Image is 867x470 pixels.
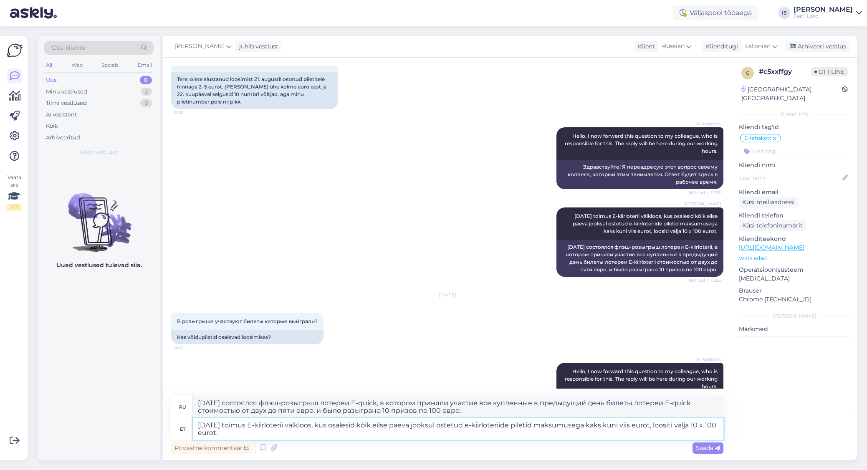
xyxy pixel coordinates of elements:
[573,213,719,234] span: [DATE] toimus E-kiirloterii välkloos, kus osalesid kõik eilse päeva jooksul ostetud e-kiirloterii...
[171,291,723,298] div: [DATE]
[46,99,87,107] div: Tiimi vestlused
[811,67,848,76] span: Offline
[80,148,119,156] span: Uued vestlused
[745,42,771,51] span: Estonian
[739,173,841,182] input: Lisa nimi
[690,356,721,362] span: AI Assistent
[177,318,318,324] span: В розыгрыше участвуют билеты которые выйграли?
[565,368,719,389] span: Hello, I now forward this question to my colleague, who is responsible for this. The reply will b...
[236,42,278,51] div: juhib vestlust
[739,110,850,118] div: Kliendi info
[140,76,152,84] div: 0
[696,444,720,452] span: Saada
[785,41,849,52] div: Arhiveeri vestlus
[52,43,85,52] span: Otsi kliente
[44,60,54,71] div: All
[739,188,850,197] p: Kliendi email
[7,174,22,211] div: Vaata siia
[739,274,850,283] p: [MEDICAL_DATA]
[739,220,806,231] div: Küsi telefoninumbrit
[193,418,723,440] textarea: [DATE] toimus E-kiirloterii välkloos, kus osalesid kõik eilse päeva jooksul ostetud e-kiirloterii...
[556,160,723,189] div: Здравствуйте! Я переадресую этот вопрос своему коллеге, который этим занимается. Ответ будет здес...
[174,345,205,351] span: 14:41
[739,295,850,304] p: Chrome [TECHNICAL_ID]
[38,178,160,253] img: No chats
[739,145,850,157] input: Lisa tag
[46,122,58,130] div: Kõik
[179,400,186,414] div: ru
[741,85,842,103] div: [GEOGRAPHIC_DATA], [GEOGRAPHIC_DATA]
[140,99,152,107] div: 8
[739,312,850,320] div: [PERSON_NAME]
[794,13,853,20] div: Eesti Loto
[689,277,721,283] span: Nähtud ✓ 13:55
[7,204,22,211] div: 2 / 3
[685,201,721,207] span: [PERSON_NAME]
[759,67,811,77] div: # c5xxffgy
[100,60,120,71] div: Socials
[46,88,87,96] div: Minu vestlused
[7,43,23,58] img: Askly Logo
[739,265,850,274] p: Operatsioonisüsteem
[739,161,850,169] p: Kliendi nimi
[175,42,225,51] span: [PERSON_NAME]
[739,211,850,220] p: Kliendi telefon
[690,121,721,127] span: AI Assistent
[746,70,750,76] span: c
[171,442,253,454] div: Privaatne kommentaar
[689,190,721,196] span: Nähtud ✓ 12:33
[739,235,850,243] p: Klienditeekond
[739,244,804,251] a: [URL][DOMAIN_NAME]
[739,197,798,208] div: Küsi meiliaadressi
[141,88,152,96] div: 2
[739,123,850,131] p: Kliendi tag'id
[739,255,850,262] p: Vaata edasi ...
[193,396,723,418] textarea: [DATE] состоялся флэш-розыгрыш лотереи E-quick, в котором приняли участие все купленные в предыду...
[46,111,77,119] div: AI Assistent
[565,133,719,154] span: Hello, I now forward this question to my colleague, who is responsible for this. The reply will b...
[703,42,738,51] div: Klienditugi
[174,109,205,116] span: 12:33
[180,422,185,436] div: et
[136,60,154,71] div: Email
[46,76,57,84] div: Uus
[794,6,853,13] div: [PERSON_NAME]
[171,330,324,344] div: Kas võidupiletid osalevad loosimises?
[56,261,142,270] p: Uued vestlused tulevad siia.
[662,42,685,51] span: Russian
[673,5,758,20] div: Väljaspool tööaega
[744,136,771,141] span: E-rahakott
[556,240,723,277] div: [DATE] состоялся флэш-розыгрыш лотереи E-kiirloterii, в котором приняли участие все купленные в п...
[739,286,850,295] p: Brauser
[70,60,84,71] div: Web
[171,72,338,109] div: Tere, olete alustanud loosimist 21. augustil ostetud piletitele hinnaga 2–5 eurot. [PERSON_NAME] ...
[46,134,80,142] div: Arhiveeritud
[779,7,790,19] div: IS
[739,325,850,334] p: Märkmed
[794,6,862,20] a: [PERSON_NAME]Eesti Loto
[634,42,655,51] div: Klient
